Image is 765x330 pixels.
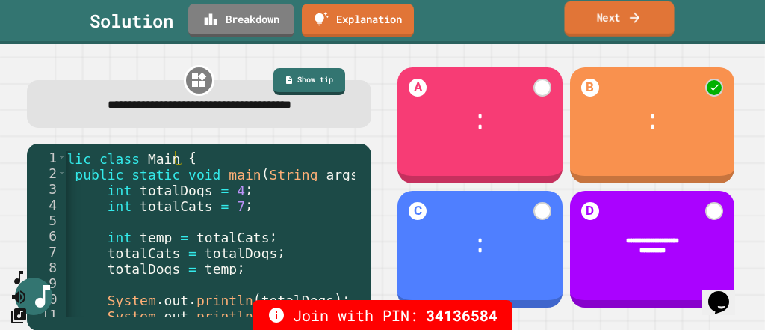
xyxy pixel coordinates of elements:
[27,244,66,260] div: 7
[58,150,66,165] span: Toggle code folding, rows 1 through 13
[27,150,66,165] div: 1
[426,304,498,326] span: 34136584
[302,4,414,37] a: Explanation
[27,228,66,244] div: 6
[27,291,66,307] div: 10
[90,7,173,34] div: Solution
[581,79,599,97] h1: B
[188,4,294,37] a: Breakdown
[702,270,750,315] iframe: chat widget
[409,79,427,97] h1: A
[27,181,66,197] div: 3
[27,165,66,181] div: 2
[27,197,66,213] div: 4
[581,202,599,220] h1: D
[273,68,345,95] a: Show tip
[10,306,28,325] button: Change Music
[564,1,674,37] a: Next
[27,213,66,228] div: 5
[27,260,66,275] div: 8
[409,202,427,220] h1: C
[10,269,28,287] button: SpeedDial basic example
[10,287,28,306] button: Mute music
[253,300,512,330] div: Join with PIN:
[58,165,66,181] span: Toggle code folding, rows 2 through 12
[27,275,66,291] div: 9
